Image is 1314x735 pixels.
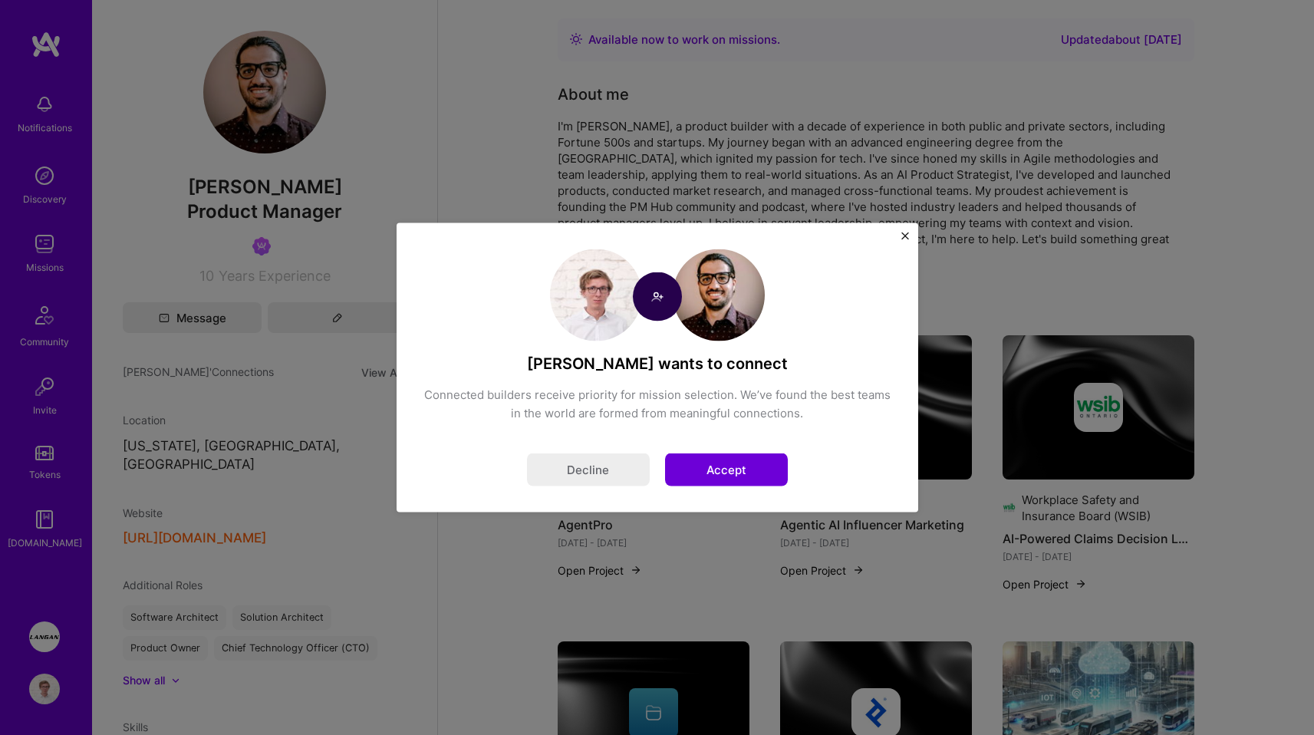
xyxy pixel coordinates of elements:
[901,232,909,249] button: Close
[550,249,642,341] img: User Avatar
[527,453,650,486] button: Decline
[673,249,765,341] img: User Avatar
[633,272,682,321] img: Connect
[423,386,892,423] div: Connected builders receive priority for mission selection. We’ve found the best teams in the worl...
[423,354,892,374] h4: [PERSON_NAME] wants to connect
[665,453,788,486] button: Accept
